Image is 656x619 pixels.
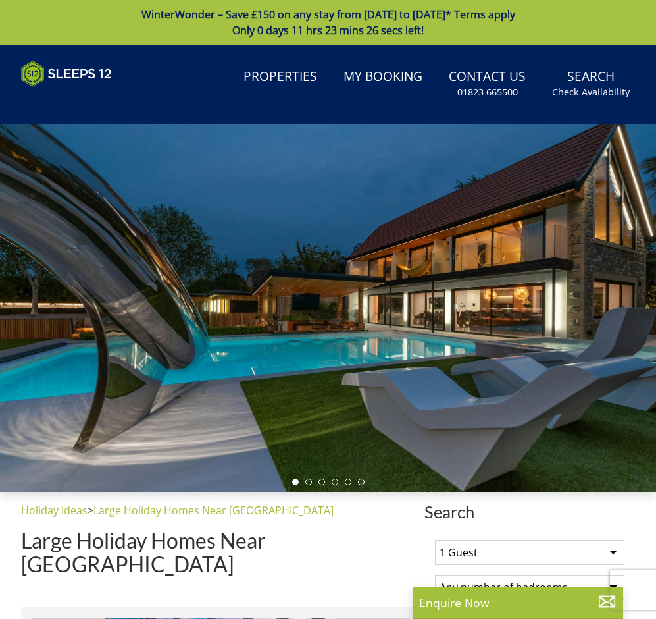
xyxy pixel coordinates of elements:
a: My Booking [338,63,428,92]
small: 01823 665500 [457,86,518,99]
a: SearchCheck Availability [547,63,635,105]
a: Large Holiday Homes Near [GEOGRAPHIC_DATA] [93,503,334,518]
a: Contact Us01823 665500 [443,63,531,105]
a: Holiday Ideas [21,503,88,518]
span: Search [424,502,635,521]
span: > [88,503,93,518]
p: Enquire Now [419,594,617,611]
iframe: Customer reviews powered by Trustpilot [14,95,153,106]
a: Properties [238,63,322,92]
small: Check Availability [552,86,630,99]
h1: Large Holiday Homes Near [GEOGRAPHIC_DATA] [21,529,419,575]
img: Sleeps 12 [21,61,112,87]
span: Only 0 days 11 hrs 23 mins 26 secs left! [232,23,424,38]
